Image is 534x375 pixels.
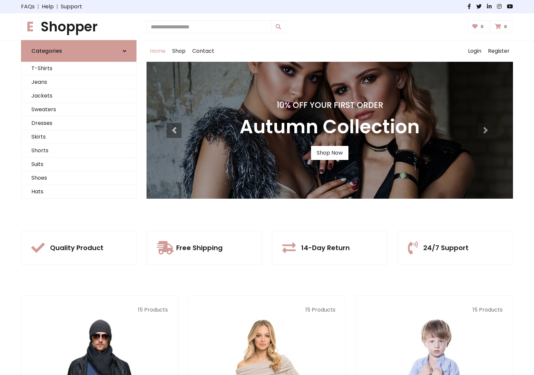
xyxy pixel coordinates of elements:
a: Dresses [21,117,136,130]
h5: 24/7 Support [423,244,469,252]
p: 15 Products [199,306,335,314]
span: | [54,3,61,11]
a: EShopper [21,19,137,35]
h1: Shopper [21,19,137,35]
a: Shop Now [311,146,348,160]
a: Contact [189,40,218,62]
a: Shoes [21,171,136,185]
a: Login [465,40,485,62]
a: Register [485,40,513,62]
a: T-Shirts [21,62,136,75]
a: Hats [21,185,136,199]
a: 0 [468,20,490,33]
a: Sweaters [21,103,136,117]
h4: 10% Off Your First Order [240,101,420,110]
a: 0 [491,20,513,33]
a: Home [147,40,169,62]
a: FAQs [21,3,35,11]
span: 0 [479,24,485,30]
h5: 14-Day Return [301,244,350,252]
h6: Categories [31,48,62,54]
a: Help [42,3,54,11]
span: 0 [502,24,509,30]
a: Shop [169,40,189,62]
h5: Free Shipping [176,244,223,252]
a: Support [61,3,82,11]
h5: Quality Product [50,244,103,252]
a: Categories [21,40,137,62]
h3: Autumn Collection [240,116,420,138]
a: Suits [21,158,136,171]
span: | [35,3,42,11]
a: Jackets [21,89,136,103]
a: Shorts [21,144,136,158]
a: Skirts [21,130,136,144]
p: 15 Products [31,306,168,314]
p: 15 Products [366,306,503,314]
a: Jeans [21,75,136,89]
span: E [21,17,39,36]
